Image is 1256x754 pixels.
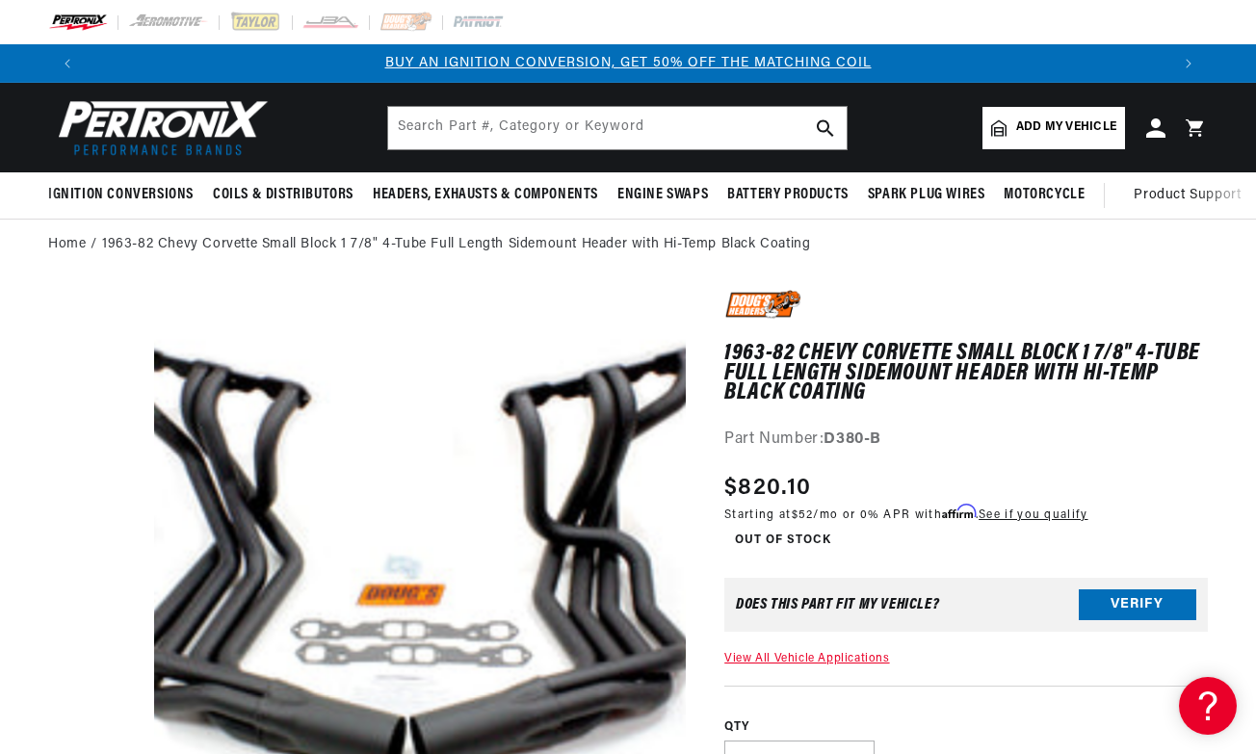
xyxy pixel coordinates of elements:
[1016,118,1116,137] span: Add my vehicle
[727,185,849,205] span: Battery Products
[1169,44,1208,83] button: Translation missing: en.sections.announcements.next_announcement
[724,719,1208,736] label: QTY
[102,234,810,255] a: 1963-82 Chevy Corvette Small Block 1 7/8" 4-Tube Full Length Sidemount Header with Hi-Temp Black ...
[724,428,1208,453] div: Part Number:
[868,185,985,205] span: Spark Plug Wires
[1134,172,1250,219] summary: Product Support
[48,234,86,255] a: Home
[982,107,1125,149] a: Add my vehicle
[1134,185,1241,206] span: Product Support
[792,509,814,521] span: $52
[724,506,1087,524] p: Starting at /mo or 0% APR with .
[87,53,1169,74] div: 1 of 3
[718,172,858,218] summary: Battery Products
[858,172,995,218] summary: Spark Plug Wires
[824,431,881,447] strong: D380-B
[87,53,1169,74] div: Announcement
[385,56,872,70] a: BUY AN IGNITION CONVERSION, GET 50% OFF THE MATCHING COIL
[724,653,889,664] a: View All Vehicle Applications
[724,529,842,553] span: Out of Stock
[608,172,718,218] summary: Engine Swaps
[942,505,976,519] span: Affirm
[48,44,87,83] button: Translation missing: en.sections.announcements.previous_announcement
[48,185,194,205] span: Ignition Conversions
[388,107,847,149] input: Search Part #, Category or Keyword
[48,172,203,218] summary: Ignition Conversions
[979,509,1087,521] a: See if you qualify - Learn more about Affirm Financing (opens in modal)
[804,107,847,149] button: search button
[213,185,353,205] span: Coils & Distributors
[724,344,1208,403] h1: 1963-82 Chevy Corvette Small Block 1 7/8" 4-Tube Full Length Sidemount Header with Hi-Temp Black ...
[994,172,1094,218] summary: Motorcycle
[48,234,1208,255] nav: breadcrumbs
[203,172,363,218] summary: Coils & Distributors
[736,597,939,612] div: Does This part fit My vehicle?
[617,185,708,205] span: Engine Swaps
[724,471,811,506] span: $820.10
[373,185,598,205] span: Headers, Exhausts & Components
[48,94,270,161] img: Pertronix
[363,172,608,218] summary: Headers, Exhausts & Components
[1079,589,1196,620] button: Verify
[1004,185,1085,205] span: Motorcycle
